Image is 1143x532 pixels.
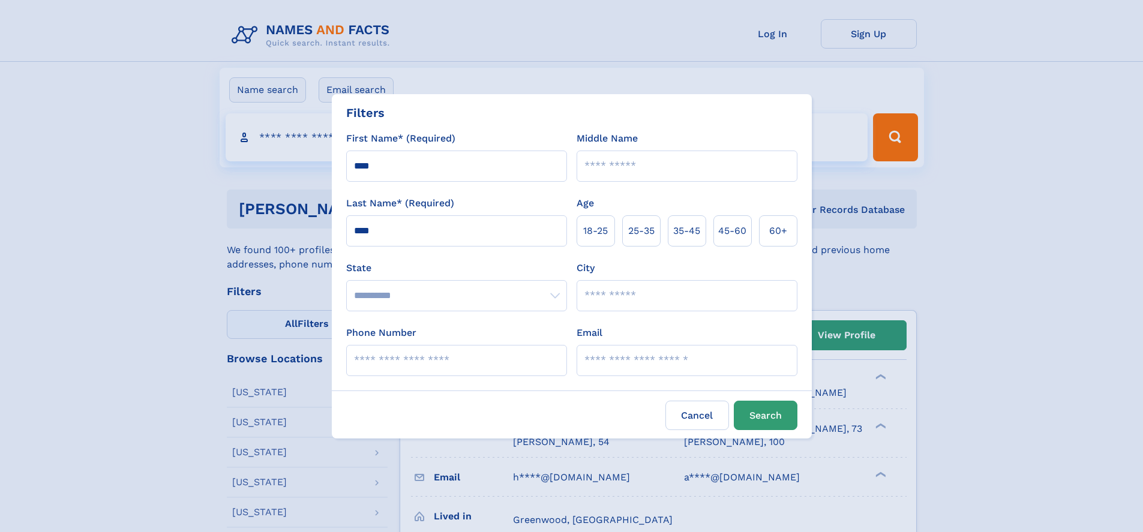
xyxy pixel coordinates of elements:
[583,224,608,238] span: 18‑25
[346,196,454,211] label: Last Name* (Required)
[346,326,416,340] label: Phone Number
[346,104,385,122] div: Filters
[346,261,567,275] label: State
[665,401,729,430] label: Cancel
[577,326,602,340] label: Email
[577,131,638,146] label: Middle Name
[628,224,655,238] span: 25‑35
[734,401,797,430] button: Search
[577,196,594,211] label: Age
[769,224,787,238] span: 60+
[718,224,746,238] span: 45‑60
[673,224,700,238] span: 35‑45
[346,131,455,146] label: First Name* (Required)
[577,261,595,275] label: City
